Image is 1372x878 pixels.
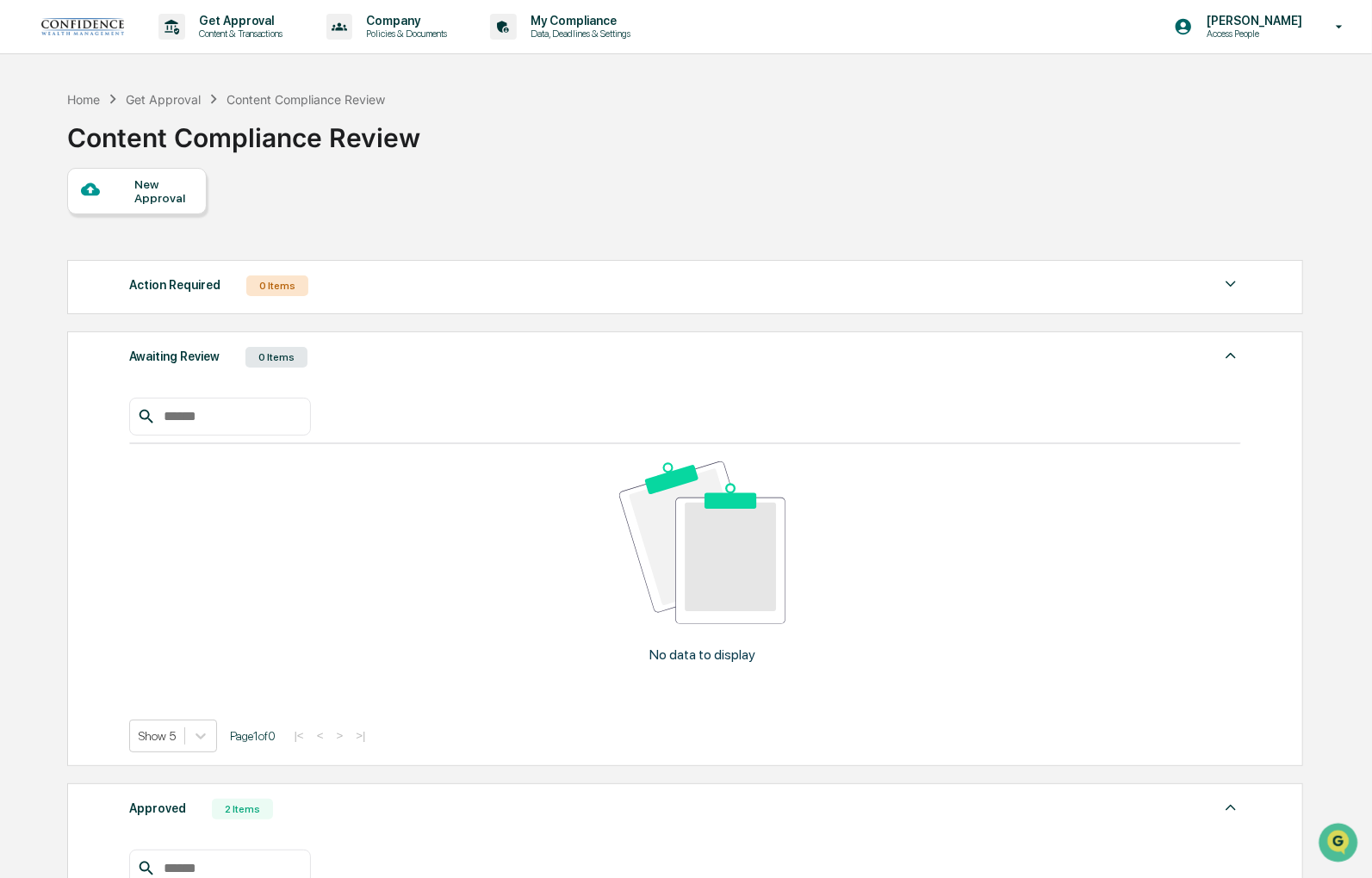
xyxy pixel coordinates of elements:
[1220,345,1241,366] img: caret
[619,461,786,624] img: No data
[78,133,282,150] div: Start new chat
[152,235,188,249] span: [DATE]
[67,92,100,107] div: Home
[129,274,220,296] div: Action Required
[121,380,208,394] a: Powered byPylon
[185,28,292,40] p: Content & Transactions
[125,308,139,322] div: 🗄️
[10,300,118,331] a: 🖐️Preclearance
[352,14,456,28] p: Company
[34,339,109,356] span: Data Lookup
[34,306,111,324] span: Preclearance
[129,345,220,368] div: Awaiting Review
[351,728,370,743] button: >|
[17,192,115,206] div: Past conversations
[10,332,115,363] a: 🔎Data Lookup
[78,150,244,164] div: We're offline, we'll be back soon
[17,37,314,65] p: How can we help?
[1193,28,1311,40] p: Access People
[67,108,420,153] div: Content Compliance Review
[245,347,307,368] div: 0 Items
[34,236,48,250] img: 1746055101610-c473b297-6a78-478c-a979-82029cc54cd1
[171,381,208,394] span: Pylon
[352,28,456,40] p: Policies & Documents
[17,219,45,246] img: Jack Rasmussen
[134,177,192,205] div: New Approval
[517,28,639,40] p: Data, Deadlines & Settings
[230,729,276,743] span: Page 1 of 0
[312,728,329,743] button: <
[1317,821,1363,868] iframe: Open customer support
[17,133,48,164] img: 1746055101610-c473b297-6a78-478c-a979-82029cc54cd1
[289,728,308,743] button: |<
[517,14,639,28] p: My Compliance
[17,341,31,355] div: 🔎
[17,308,31,322] div: 🖐️
[185,14,292,28] p: Get Approval
[267,189,314,209] button: See all
[118,300,220,331] a: 🗄️Attestations
[1220,797,1241,818] img: caret
[1220,274,1241,294] img: caret
[36,133,67,164] img: 8933085812038_c878075ebb4cc5468115_72.jpg
[246,275,308,296] div: 0 Items
[53,235,140,249] span: [PERSON_NAME]
[142,306,214,324] span: Attestations
[649,646,755,663] p: No data to display
[126,92,201,107] div: Get Approval
[143,235,149,249] span: •
[293,138,314,158] button: Start new chat
[227,92,385,107] div: Content Compliance Review
[41,18,124,35] img: logo
[212,799,273,819] div: 2 Items
[129,797,186,819] div: Approved
[1193,14,1311,28] p: [PERSON_NAME]
[332,728,349,743] button: >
